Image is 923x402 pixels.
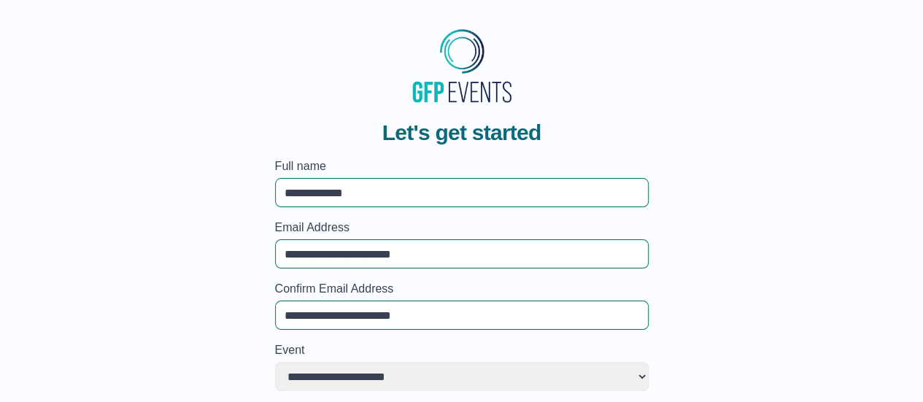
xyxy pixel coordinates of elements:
img: MyGraduationClip [407,23,517,108]
span: Let's get started [382,120,541,146]
label: Email Address [275,219,649,236]
label: Event [275,341,649,359]
label: Full name [275,158,649,175]
label: Confirm Email Address [275,280,649,298]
